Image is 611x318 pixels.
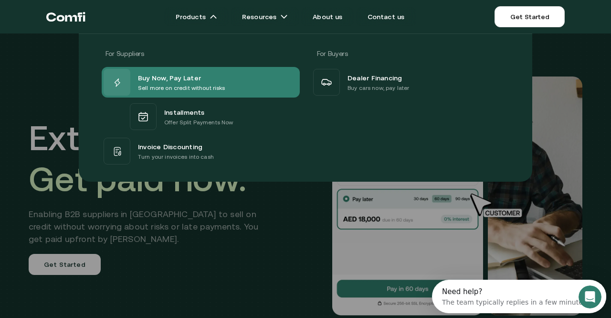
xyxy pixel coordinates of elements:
div: Open Intercom Messenger [4,4,185,30]
a: Contact us [356,7,416,26]
p: Turn your invoices into cash [138,152,214,162]
span: For Buyers [317,50,348,57]
a: Dealer FinancingBuy cars now, pay later [311,67,509,98]
a: Get Started [495,6,565,27]
p: Offer Split Payments Now [164,118,233,127]
iframe: Intercom live chat [579,285,601,308]
div: Need help? [10,8,157,16]
a: Productsarrow icons [164,7,229,26]
iframe: Intercom live chat discovery launcher [432,280,606,313]
a: Resourcesarrow icons [231,7,299,26]
a: Return to the top of the Comfi home page [46,2,85,31]
a: Invoice DiscountingTurn your invoices into cash [102,136,300,166]
a: InstallmentsOffer Split Payments Now [102,98,300,136]
a: Buy Now, Pay LaterSell more on credit without risks [102,67,300,98]
span: For Suppliers [105,50,144,57]
span: Installments [164,106,205,118]
div: The team typically replies in a few minutes. [10,16,157,26]
img: arrow icons [280,13,288,21]
span: Invoice Discounting [138,141,202,152]
img: arrow icons [210,13,217,21]
a: About us [301,7,354,26]
span: Dealer Financing [348,72,402,83]
p: Sell more on credit without risks [138,83,225,93]
span: Buy Now, Pay Later [138,72,201,83]
p: Buy cars now, pay later [348,83,409,93]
